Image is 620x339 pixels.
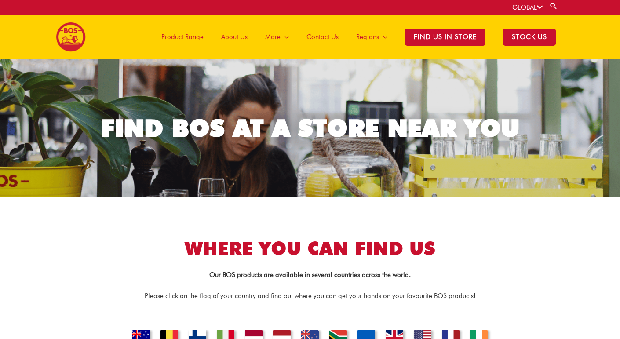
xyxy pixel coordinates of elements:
span: Find Us in Store [405,29,485,46]
span: Product Range [161,24,204,50]
a: Product Range [153,15,212,59]
h2: Where you can find us [64,237,556,261]
img: BOS logo finals-200px [56,22,86,52]
span: Regions [356,24,379,50]
a: About Us [212,15,256,59]
a: GLOBAL [512,4,543,11]
span: STOCK US [503,29,556,46]
a: More [256,15,298,59]
a: Regions [347,15,396,59]
span: About Us [221,24,248,50]
span: More [265,24,281,50]
span: Contact Us [306,24,339,50]
nav: Site Navigation [146,15,565,59]
strong: Our BOS products are available in several countries across the world. [209,271,411,279]
p: Please click on the flag of your country and find out where you can get your hands on your favour... [64,291,556,302]
div: FIND BOS AT A STORE NEAR YOU [101,116,520,140]
a: Find Us in Store [396,15,494,59]
a: STOCK US [494,15,565,59]
a: Contact Us [298,15,347,59]
a: Search button [549,2,558,10]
